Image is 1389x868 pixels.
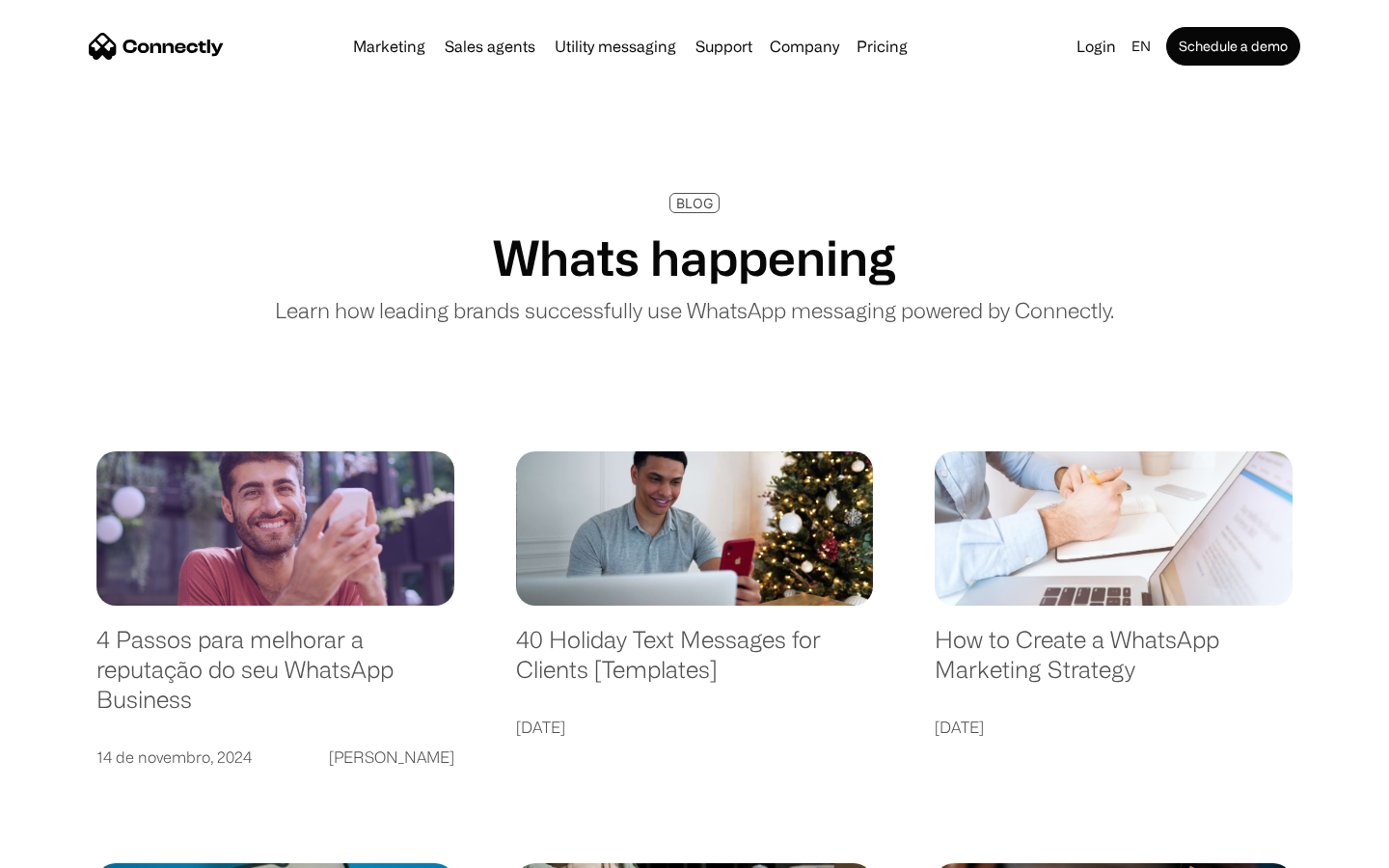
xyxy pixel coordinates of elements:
div: [DATE] [935,714,984,741]
div: Company [764,33,845,60]
ul: Language list [39,834,116,861]
a: Login [1069,33,1124,60]
a: Marketing [345,39,433,54]
div: BLOG [676,196,713,210]
div: [DATE] [516,714,565,741]
div: 14 de novembro, 2024 [96,744,252,771]
a: Schedule a demo [1166,27,1300,66]
a: Support [688,39,760,54]
a: Pricing [849,39,915,54]
div: [PERSON_NAME] [329,744,454,771]
a: Utility messaging [547,39,684,54]
div: en [1124,33,1162,60]
div: Company [770,33,839,60]
p: Learn how leading brands successfully use WhatsApp messaging powered by Connectly. [275,294,1114,326]
a: home [89,32,224,61]
a: 40 Holiday Text Messages for Clients [Templates] [516,625,874,703]
aside: Language selected: English [19,834,116,861]
h1: Whats happening [493,229,896,286]
a: How to Create a WhatsApp Marketing Strategy [935,625,1293,703]
div: en [1131,33,1151,60]
a: Sales agents [437,39,543,54]
a: 4 Passos para melhorar a reputação do seu WhatsApp Business [96,625,454,733]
